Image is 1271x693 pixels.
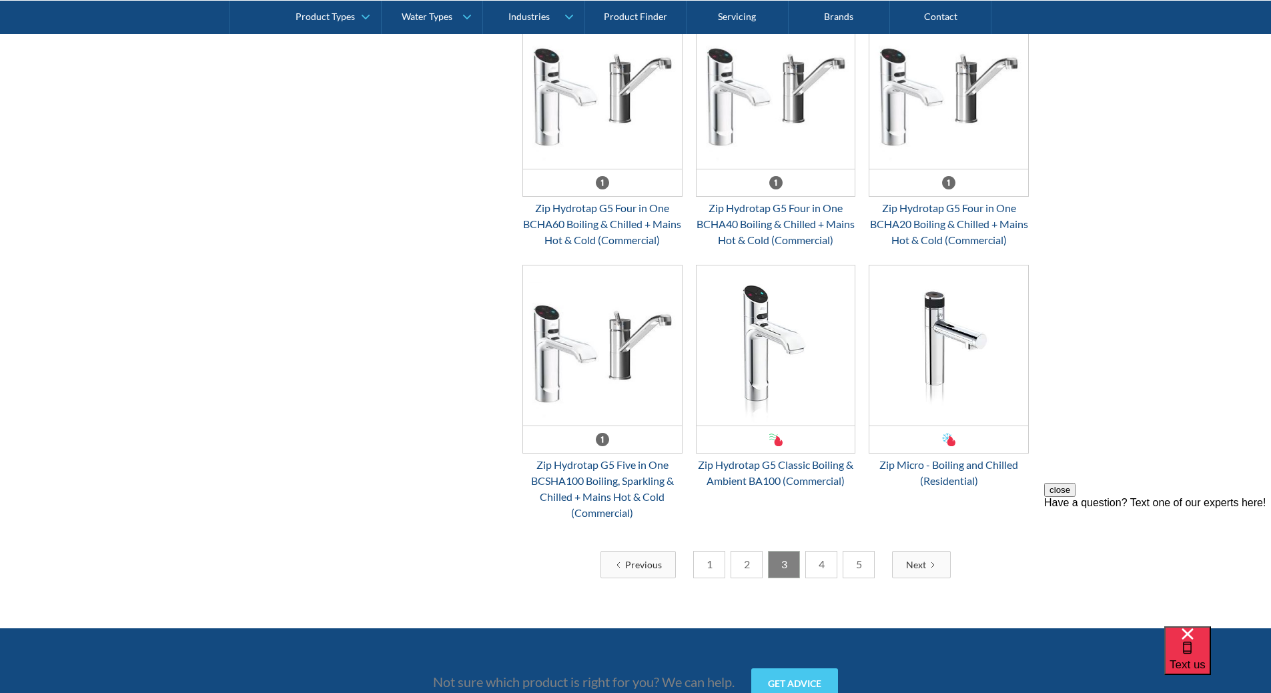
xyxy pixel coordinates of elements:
img: Zip Hydrotap G5 Classic Boiling & Ambient BA100 (Commercial) [697,265,855,426]
img: Zip Hydrotap G5 Four in One BCHA20 Boiling & Chilled + Mains Hot & Cold (Commercial) [869,9,1028,169]
a: 1 [693,551,725,578]
iframe: podium webchat widget prompt [1044,483,1271,643]
div: Product Types [296,11,355,22]
img: Zip Micro - Boiling and Chilled (Residential) [869,265,1028,426]
a: Zip Micro - Boiling and Chilled (Residential)Zip Micro - Boiling and Chilled (Residential) [869,265,1029,489]
a: 5 [843,551,875,578]
div: Water Types [402,11,452,22]
div: Zip Micro - Boiling and Chilled (Residential) [869,457,1029,489]
div: Zip Hydrotap G5 Five in One BCSHA100 Boiling, Sparkling & Chilled + Mains Hot & Cold (Commercial) [522,457,683,521]
a: Zip Hydrotap G5 Four in One BCHA40 Boiling & Chilled + Mains Hot & Cold (Commercial) Zip Hydrotap... [696,8,856,248]
div: Zip Hydrotap G5 Classic Boiling & Ambient BA100 (Commercial) [696,457,856,489]
a: 4 [805,551,837,578]
a: Zip Hydrotap G5 Four in One BCHA60 Boiling & Chilled + Mains Hot & Cold (Commercial)Zip Hydrotap ... [522,8,683,248]
div: Zip Hydrotap G5 Four in One BCHA40 Boiling & Chilled + Mains Hot & Cold (Commercial) [696,200,856,248]
img: Zip Hydrotap G5 Four in One BCHA40 Boiling & Chilled + Mains Hot & Cold (Commercial) [697,9,855,169]
a: 2 [731,551,763,578]
a: 3 [768,551,800,578]
a: Next Page [892,551,951,578]
iframe: podium webchat widget bubble [1164,626,1271,693]
div: Zip Hydrotap G5 Four in One BCHA60 Boiling & Chilled + Mains Hot & Cold (Commercial) [522,200,683,248]
div: Previous [625,558,662,572]
a: Zip Hydrotap G5 Classic Boiling & Ambient BA100 (Commercial)Zip Hydrotap G5 Classic Boiling & Amb... [696,265,856,489]
img: Zip Hydrotap G5 Four in One BCHA60 Boiling & Chilled + Mains Hot & Cold (Commercial) [523,9,682,169]
div: List [522,551,1029,578]
div: Next [906,558,926,572]
div: Industries [508,11,550,22]
p: Not sure which product is right for you? We can help. [433,672,735,692]
div: Zip Hydrotap G5 Four in One BCHA20 Boiling & Chilled + Mains Hot & Cold (Commercial) [869,200,1029,248]
a: Zip Hydrotap G5 Five in One BCSHA100 Boiling, Sparkling & Chilled + Mains Hot & Cold (Commercial)... [522,265,683,521]
a: Zip Hydrotap G5 Four in One BCHA20 Boiling & Chilled + Mains Hot & Cold (Commercial) Zip Hydrotap... [869,8,1029,248]
img: Zip Hydrotap G5 Five in One BCSHA100 Boiling, Sparkling & Chilled + Mains Hot & Cold (Commercial) [523,265,682,426]
a: Previous Page [600,551,676,578]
